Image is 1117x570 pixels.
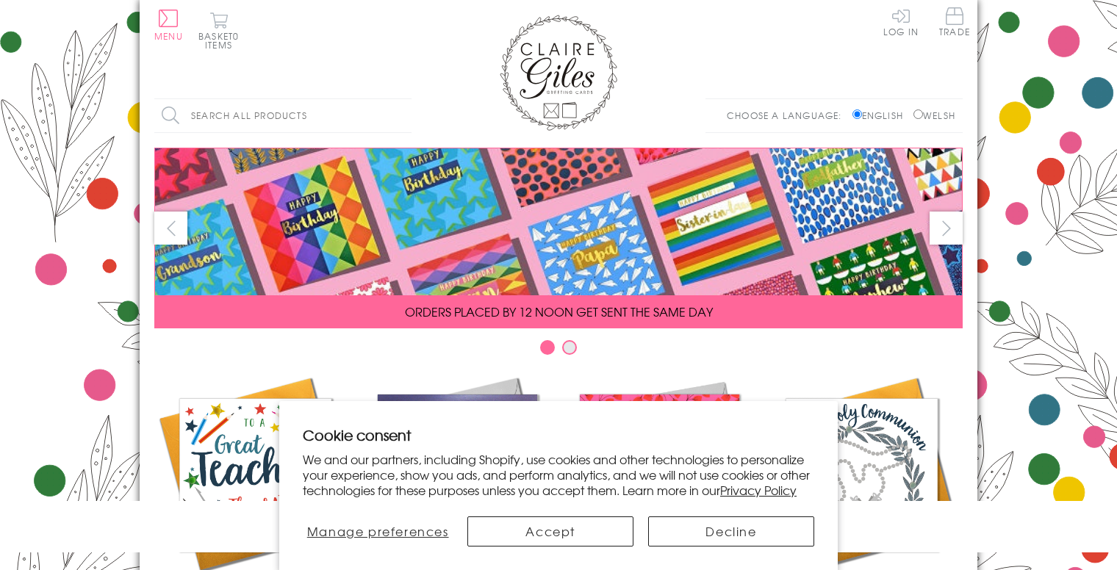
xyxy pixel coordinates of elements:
div: Carousel Pagination [154,339,963,362]
button: Carousel Page 1 (Current Slide) [540,340,555,355]
span: Manage preferences [307,522,449,540]
input: Welsh [913,109,923,119]
p: We and our partners, including Shopify, use cookies and other technologies to personalize your ex... [303,452,814,497]
h2: Cookie consent [303,425,814,445]
span: 0 items [205,29,239,51]
button: Manage preferences [303,516,453,546]
button: Menu [154,10,183,40]
span: Trade [939,7,970,36]
img: Claire Giles Greetings Cards [500,15,617,131]
button: prev [154,212,187,245]
button: Carousel Page 2 [562,340,577,355]
button: next [930,212,963,245]
a: Trade [939,7,970,39]
span: ORDERS PLACED BY 12 NOON GET SENT THE SAME DAY [405,303,713,320]
input: English [852,109,862,119]
button: Basket0 items [198,12,239,49]
button: Accept [467,516,633,546]
a: Log In [883,7,919,36]
span: Menu [154,29,183,43]
input: Search [397,99,412,132]
label: English [852,109,911,122]
button: Decline [648,516,814,546]
p: Choose a language: [727,109,850,122]
a: Privacy Policy [720,481,797,499]
input: Search all products [154,99,412,132]
label: Welsh [913,109,955,122]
